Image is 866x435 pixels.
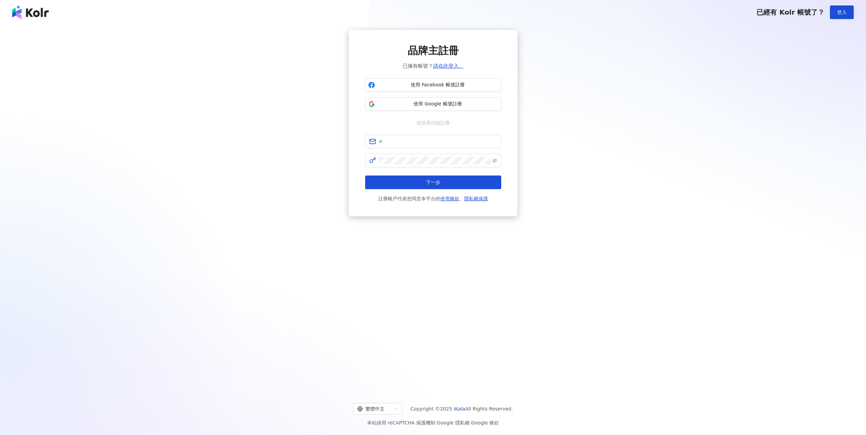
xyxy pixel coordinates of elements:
button: 使用 Google 帳號註冊 [365,97,501,111]
img: logo [12,5,49,19]
span: eye-invisible [492,158,497,163]
button: 使用 Facebook 帳號註冊 [365,78,501,92]
a: 隱私權保護 [464,196,488,201]
button: 登入 [830,5,854,19]
a: 請在此登入。 [433,63,464,69]
span: 已經有 Kolr 帳號了？ [756,8,824,16]
div: 繁體中文 [357,403,392,414]
a: 使用條款 [440,196,459,201]
span: Copyright © 2025 All Rights Reserved. [410,405,513,413]
a: iKala [454,406,465,412]
span: 本站採用 reCAPTCHA 保護機制 [367,419,499,427]
span: 下一步 [426,180,440,185]
a: Google 隱私權 [437,420,470,425]
span: | [435,420,437,425]
span: 使用 Facebook 帳號註冊 [378,82,498,88]
a: Google 條款 [471,420,499,425]
span: 註冊帳戶代表您同意本平台的 、 [378,195,488,203]
span: 登入 [837,10,847,15]
span: 品牌主註冊 [408,44,459,58]
span: 或使用信箱註冊 [412,119,455,127]
span: | [470,420,471,425]
button: 下一步 [365,175,501,189]
span: 使用 Google 帳號註冊 [378,101,498,107]
span: 已擁有帳號？ [403,62,464,70]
